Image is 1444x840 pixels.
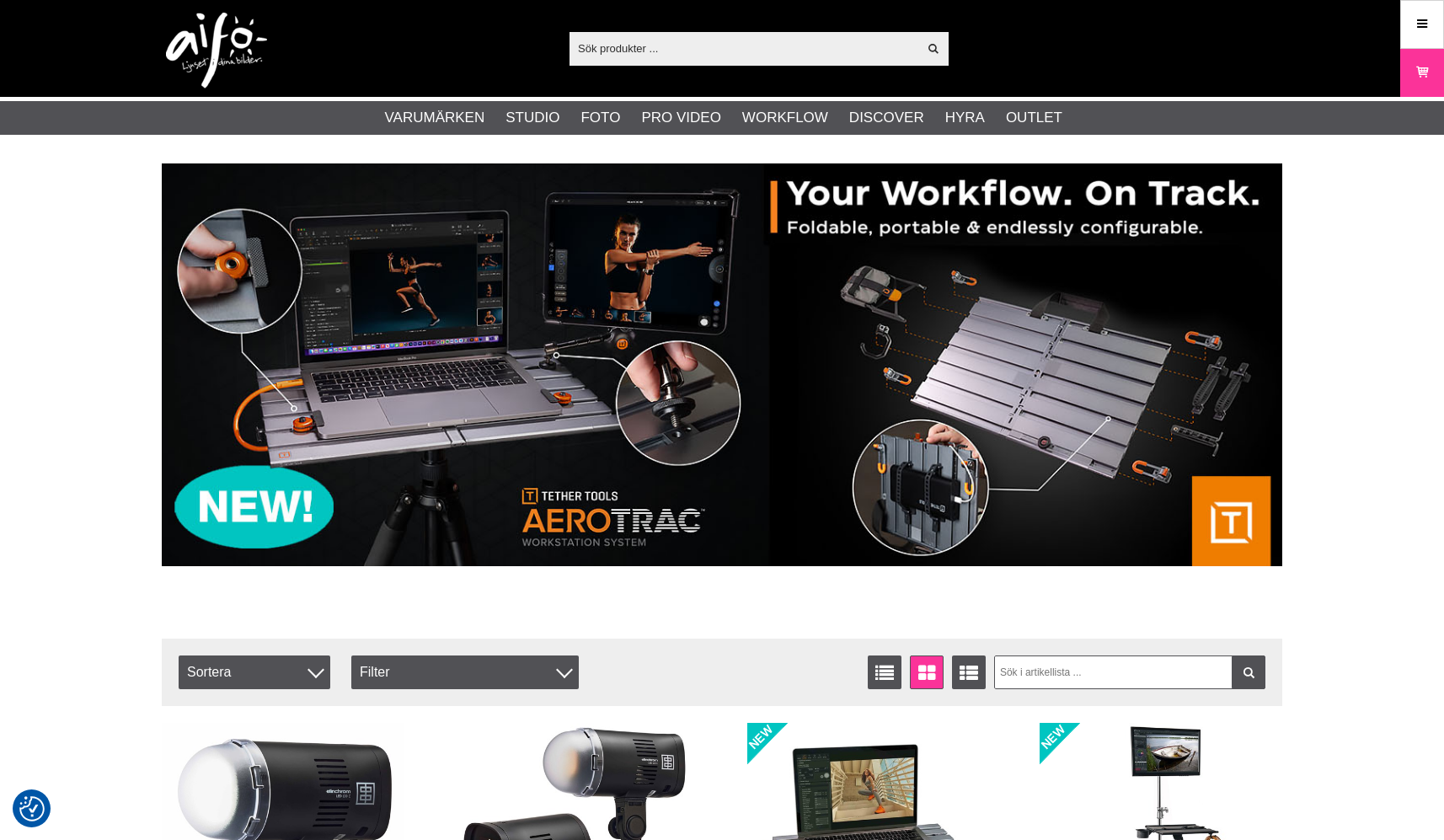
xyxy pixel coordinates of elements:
a: Pro Video [641,107,720,129]
input: Sök produkter ... [570,35,917,61]
a: Hyra [945,107,985,129]
a: Listvisning [868,655,901,689]
a: Utökad listvisning [952,655,986,689]
a: Discover [849,107,924,129]
a: Fönstervisning [910,655,944,689]
a: Varumärken [385,107,485,129]
input: Sök i artikellista ... [994,655,1266,689]
img: logo.png [166,13,267,88]
a: Studio [505,107,559,129]
span: Sortera [179,655,330,689]
div: Filter [351,655,579,689]
img: Revisit consent button [19,796,45,821]
a: Outlet [1006,107,1062,129]
img: Annons:007 banner-header-aerotrac-1390x500.jpg [162,163,1282,566]
a: Foto [580,107,620,129]
a: Workflow [742,107,828,129]
a: Filtrera [1232,655,1265,689]
button: Samtyckesinställningar [19,794,45,824]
